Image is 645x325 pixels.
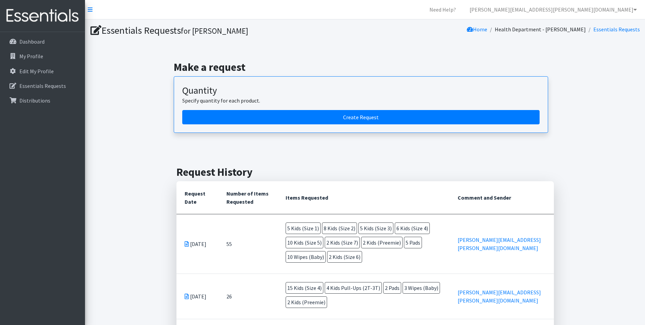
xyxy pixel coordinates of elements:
[286,222,321,234] span: 5 Kids (Size 1)
[467,26,487,33] a: Home
[458,289,541,304] a: [PERSON_NAME][EMAIL_ADDRESS][PERSON_NAME][DOMAIN_NAME]
[19,68,54,75] p: Edit My Profile
[495,26,586,33] a: Health Department - [PERSON_NAME]
[286,282,323,294] span: 15 Kids (Size 4)
[403,282,440,294] span: 3 Wipes (Baby)
[19,53,43,60] p: My Profile
[19,97,50,104] p: Distributions
[3,94,82,107] a: Distributions
[19,38,45,45] p: Dashboard
[286,251,326,263] span: 10 Wipes (Baby)
[404,237,422,248] span: 5 Pads
[3,79,82,93] a: Essentials Requests
[325,282,382,294] span: 4 Kids Pull-Ups (2T-3T)
[593,26,640,33] a: Essentials Requests
[424,3,461,16] a: Need Help?
[3,4,82,27] img: HumanEssentials
[182,85,540,96] h3: Quantity
[3,64,82,78] a: Edit My Profile
[458,236,541,251] a: [PERSON_NAME][EMAIL_ADDRESS][PERSON_NAME][DOMAIN_NAME]
[322,222,357,234] span: 8 Kids (Size 2)
[383,282,401,294] span: 2 Pads
[286,296,327,308] span: 2 Kids (Preemie)
[449,181,554,214] th: Comment and Sender
[286,237,323,248] span: 10 Kids (Size 5)
[176,214,218,274] td: [DATE]
[182,110,540,124] a: Create a request by quantity
[358,222,393,234] span: 5 Kids (Size 3)
[395,222,430,234] span: 6 Kids (Size 4)
[277,181,449,214] th: Items Requested
[19,82,66,89] p: Essentials Requests
[464,3,642,16] a: [PERSON_NAME][EMAIL_ADDRESS][PERSON_NAME][DOMAIN_NAME]
[176,274,218,319] td: [DATE]
[174,61,556,74] h2: Make a request
[218,181,277,214] th: Number of Items Requested
[90,25,363,36] h1: Essentials Requests
[3,35,82,48] a: Dashboard
[176,181,218,214] th: Request Date
[182,96,540,105] p: Specify quantity for each product.
[327,251,362,263] span: 2 Kids (Size 6)
[3,49,82,63] a: My Profile
[176,166,554,179] h2: Request History
[218,214,277,274] td: 55
[325,237,360,248] span: 2 Kids (Size 7)
[218,274,277,319] td: 26
[361,237,403,248] span: 2 Kids (Preemie)
[181,26,248,36] small: for [PERSON_NAME]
